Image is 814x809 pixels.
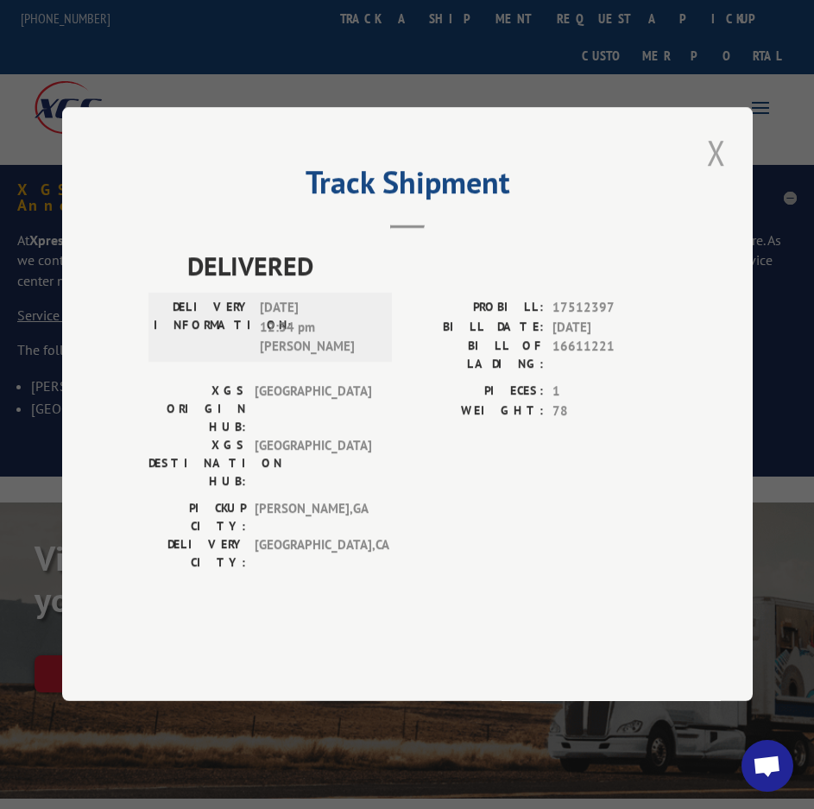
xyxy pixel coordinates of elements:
[407,338,544,374] label: BILL OF LADING:
[407,401,544,421] label: WEIGHT:
[187,247,666,286] span: DELIVERED
[148,500,246,536] label: PICKUP CITY:
[255,500,371,536] span: [PERSON_NAME] , GA
[148,382,246,437] label: XGS ORIGIN HUB:
[407,299,544,319] label: PROBILL:
[255,437,371,491] span: [GEOGRAPHIC_DATA]
[702,129,731,176] button: Close modal
[552,382,666,402] span: 1
[552,299,666,319] span: 17512397
[148,170,666,203] h2: Track Shipment
[552,318,666,338] span: [DATE]
[407,382,544,402] label: PIECES:
[552,401,666,421] span: 78
[255,382,371,437] span: [GEOGRAPHIC_DATA]
[552,338,666,374] span: 16611221
[407,318,544,338] label: BILL DATE:
[148,536,246,572] label: DELIVERY CITY:
[741,740,793,792] a: Open chat
[255,536,371,572] span: [GEOGRAPHIC_DATA] , CA
[148,437,246,491] label: XGS DESTINATION HUB:
[154,299,251,357] label: DELIVERY INFORMATION:
[260,299,376,357] span: [DATE] 12:34 pm [PERSON_NAME]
